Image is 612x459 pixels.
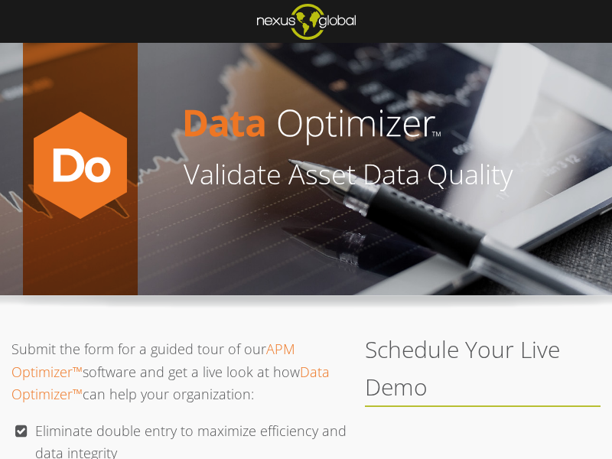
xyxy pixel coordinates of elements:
[257,4,356,40] img: ng-logo-hubspot-blog-01
[11,338,348,406] p: Submit the form for a guided tour of our software and get a live look at how can help your organi...
[138,161,525,188] h1: Validate Asset Data Quality
[365,334,560,402] span: Schedule Your Live Demo
[138,86,601,161] img: DataOpthorizontal-no-icon
[11,340,295,381] a: APM Optimizer™
[23,100,138,376] img: Do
